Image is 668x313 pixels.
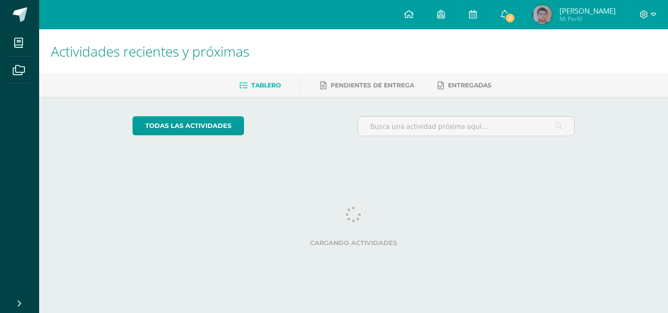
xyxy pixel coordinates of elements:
[320,78,414,93] a: Pendientes de entrega
[559,15,616,23] span: Mi Perfil
[533,5,552,24] img: 657983025bc339f3e4dda0fefa4d5b83.png
[559,6,616,16] span: [PERSON_NAME]
[133,239,575,247] label: Cargando actividades
[331,82,414,89] span: Pendientes de entrega
[505,13,515,23] span: 2
[358,117,575,136] input: Busca una actividad próxima aquí...
[133,116,244,135] a: todas las Actividades
[51,42,249,61] span: Actividades recientes y próximas
[239,78,281,93] a: Tablero
[448,82,491,89] span: Entregadas
[438,78,491,93] a: Entregadas
[251,82,281,89] span: Tablero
